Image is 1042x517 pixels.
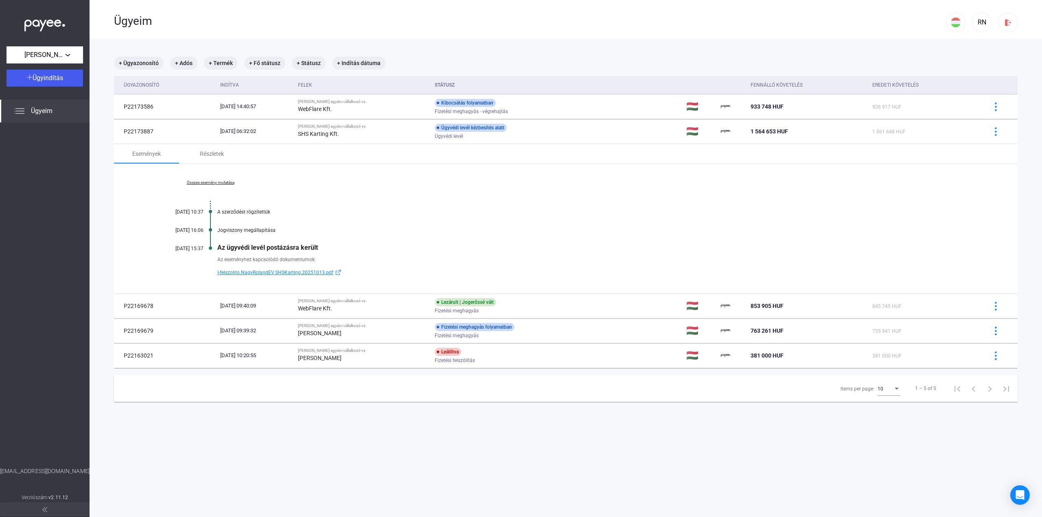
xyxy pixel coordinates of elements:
th: Státusz [431,76,683,94]
td: P22169679 [114,318,217,343]
strong: [PERSON_NAME] [298,330,341,336]
div: Ügyvédi levél kézbesítés alatt [435,124,507,132]
div: Fizetési meghagyás folyamatban [435,323,514,331]
div: Indítva [220,80,292,90]
span: Fizetési meghagyás [435,331,479,340]
div: 1 – 5 of 5 [915,384,936,393]
div: Eredeti követelés [872,80,977,90]
button: more-blue [987,347,1004,364]
td: P22173887 [114,119,217,144]
span: Fizetési felszólítás [435,356,475,365]
img: more-blue [992,103,1000,111]
div: [DATE] 10:37 [155,209,204,215]
div: Felek [298,80,312,90]
button: Ügyindítás [7,70,83,87]
div: Események [132,149,161,159]
button: Last page [998,380,1014,397]
span: Fizetési meghagyás [435,306,479,316]
div: Ügyeim [114,14,946,28]
img: more-blue [992,351,1000,360]
span: 381 000 HUF [872,353,902,359]
div: [DATE] 14:40:57 [220,103,292,111]
div: Ügyazonosító [124,80,214,90]
button: Next page [982,380,998,397]
div: Items per page: [841,384,874,394]
div: Az eseményhez kapcsolódó dokumentumok: [217,255,977,264]
span: 763 261 HUF [751,327,784,334]
span: 933 748 HUF [751,103,784,110]
strong: [PERSON_NAME] [298,355,341,361]
td: 🇭🇺 [683,294,718,318]
div: [DATE] 09:40:09 [220,302,292,310]
div: Fennálló követelés [751,80,803,90]
span: 755 941 HUF [872,328,902,334]
img: arrow-double-left-grey.svg [42,507,47,512]
img: plus-white.svg [27,74,33,80]
span: 1 564 653 HUF [751,128,788,135]
span: Ügyvédi levél [435,131,463,141]
button: HU [946,13,965,32]
img: more-blue [992,302,1000,310]
a: Összes esemény mutatása [155,180,266,185]
div: Eredeti követelés [872,80,919,90]
td: 🇭🇺 [683,318,718,343]
div: [PERSON_NAME] egyéni vállalkozó vs [298,99,428,104]
mat-chip: + Ügyazonosító [114,57,164,70]
div: RN [975,17,989,27]
div: [DATE] 15:37 [155,246,204,251]
td: 🇭🇺 [683,119,718,144]
div: Open Intercom Messenger [1010,485,1030,505]
button: RN [972,13,992,32]
mat-chip: + Termék [204,57,238,70]
img: logout-red [1004,18,1012,27]
div: Lezárult | Jogerőssé vált [435,298,496,306]
img: payee-logo [721,301,731,311]
img: list.svg [15,106,24,116]
span: 1 561 648 HUF [872,129,906,135]
div: [DATE] 09:39:32 [220,327,292,335]
img: payee-logo [721,326,731,336]
button: First page [949,380,965,397]
div: Az ügyvédi levél postázásra került [217,244,977,251]
mat-chip: + Adós [170,57,197,70]
td: P22169678 [114,294,217,318]
span: Ügyeim [31,106,53,116]
div: [DATE] 16:06 [155,227,204,233]
div: Indítva [220,80,239,90]
div: [PERSON_NAME] egyéni vállalkozó vs [298,124,428,129]
strong: WebFlare Kft. [298,305,332,312]
img: HU [951,17,961,27]
div: Jogviszony megállapítása [217,227,977,233]
div: [PERSON_NAME] egyéni vállalkozó vs [298,323,428,328]
div: A szerződést rögzítettük [217,209,977,215]
img: payee-logo [721,102,731,111]
span: 381 000 HUF [751,352,784,359]
img: more-blue [992,327,1000,335]
mat-select: Items per page: [878,384,900,393]
span: Ügyindítás [33,74,63,82]
div: [DATE] 06:32:02 [220,127,292,135]
strong: WebFlare Kft. [298,106,332,112]
span: 853 905 HUF [751,303,784,309]
td: 🇭🇺 [683,94,718,119]
img: external-link-blue [333,269,343,275]
div: [PERSON_NAME] egyéni vállalkozó vs [298,348,428,353]
mat-chip: + Fő státusz [244,57,285,70]
strong: v2.11.12 [48,495,68,500]
td: 🇭🇺 [683,343,718,368]
td: P22173586 [114,94,217,119]
span: 845 745 HUF [872,303,902,309]
a: I-felszolito.NagyRolandEV.SHSKarting.20251013.pdfexternal-link-blue [217,268,977,277]
span: Fizetési meghagyás - végrehajtás [435,107,508,116]
button: more-blue [987,98,1004,115]
button: more-blue [987,123,1004,140]
div: Leállítva [435,348,461,356]
button: [PERSON_NAME] egyéni vállalkozó [7,46,83,63]
button: more-blue [987,297,1004,314]
div: [PERSON_NAME] egyéni vállalkozó vs [298,299,428,303]
div: Ügyazonosító [124,80,159,90]
img: more-blue [992,127,1000,136]
img: white-payee-white-dot.svg [24,15,65,32]
button: Previous page [965,380,982,397]
div: Részletek [200,149,224,159]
